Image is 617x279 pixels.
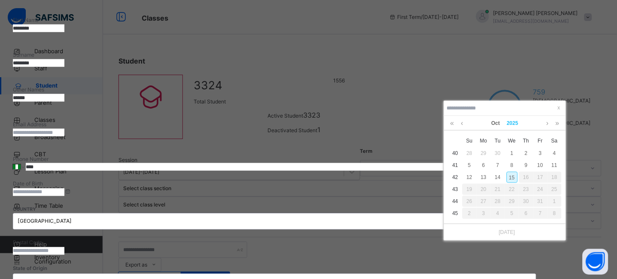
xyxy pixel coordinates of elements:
th: Fri [533,134,547,147]
td: November 8, 2025 [547,207,562,219]
div: 3 [477,208,491,219]
span: Th [519,137,533,145]
div: 2 [521,148,532,159]
td: October 9, 2025 [519,159,533,171]
td: October 26, 2025 [462,195,477,207]
div: 8 [507,160,518,171]
td: 40 [448,147,462,159]
span: Fr [533,137,547,145]
div: 4 [491,208,505,219]
a: Next year (Control + right) [553,116,562,130]
a: Next month (PageDown) [544,116,551,130]
label: Surname [13,52,34,58]
td: October 24, 2025 [533,183,547,195]
div: 24 [533,184,547,195]
td: 41 [448,159,462,171]
td: 45 [448,207,462,219]
div: 2 [462,208,477,219]
span: State of Origin [13,265,47,273]
td: November 3, 2025 [477,207,491,219]
div: 22 [505,184,519,195]
td: October 2, 2025 [519,147,533,159]
div: 16 [519,172,533,183]
td: September 28, 2025 [462,147,477,159]
td: 43 [448,183,462,195]
span: Sa [547,137,562,145]
td: October 4, 2025 [547,147,562,159]
div: 5 [505,208,519,219]
a: Last year (Control + left) [448,116,456,130]
div: 25 [547,184,562,195]
td: October 15, 2025 [505,171,519,183]
td: October 25, 2025 [547,183,562,195]
td: November 5, 2025 [505,207,519,219]
div: 23 [519,184,533,195]
td: September 30, 2025 [491,147,505,159]
label: Date of Birth [13,181,43,187]
td: October 20, 2025 [477,183,491,195]
div: 6 [478,160,489,171]
div: 26 [462,196,477,207]
th: Tue [491,134,505,147]
td: October 1, 2025 [505,147,519,159]
button: Open asap [583,249,608,275]
td: October 6, 2025 [477,159,491,171]
td: October 18, 2025 [547,171,562,183]
th: Mon [477,134,491,147]
th: Sun [462,134,477,147]
a: [DATE] [495,228,515,236]
td: October 5, 2025 [462,159,477,171]
td: October 29, 2025 [505,195,519,207]
div: 27 [477,196,491,207]
th: Thu [519,134,533,147]
div: 10 [535,160,546,171]
div: 31 [533,196,547,207]
td: November 4, 2025 [491,207,505,219]
div: 20 [477,184,491,195]
span: We [505,137,519,145]
td: October 11, 2025 [547,159,562,171]
td: October 12, 2025 [462,171,477,183]
label: First Name [13,17,39,23]
div: 11 [549,160,560,171]
a: Oct [488,116,504,130]
div: 5 [464,160,475,171]
span: Tu [491,137,505,145]
td: October 16, 2025 [519,171,533,183]
a: Previous month (PageUp) [459,116,465,130]
td: October 31, 2025 [533,195,547,207]
div: 12 [464,172,475,183]
div: 29 [478,148,489,159]
div: 9 [521,160,532,171]
td: November 2, 2025 [462,207,477,219]
div: 15 [507,172,518,183]
td: October 13, 2025 [477,171,491,183]
div: 18 [547,172,562,183]
div: 4 [549,148,560,159]
td: 42 [448,171,462,183]
div: 1 [507,148,518,159]
div: 14 [492,172,504,183]
td: October 23, 2025 [519,183,533,195]
span: COUNTRY [13,207,36,212]
div: 3 [535,148,546,159]
th: Wed [505,134,519,147]
td: October 22, 2025 [505,183,519,195]
td: October 30, 2025 [519,195,533,207]
td: October 10, 2025 [533,159,547,171]
label: Other Names [13,86,44,93]
td: October 14, 2025 [491,171,505,183]
td: October 3, 2025 [533,147,547,159]
div: 19 [462,184,477,195]
div: 7 [533,208,547,219]
div: 1 [547,196,562,207]
td: October 8, 2025 [505,159,519,171]
div: 30 [519,196,533,207]
td: October 27, 2025 [477,195,491,207]
td: 44 [448,195,462,207]
span: Su [462,137,477,145]
div: 28 [464,148,475,159]
th: Sat [547,134,562,147]
td: November 7, 2025 [533,207,547,219]
div: 28 [491,196,505,207]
